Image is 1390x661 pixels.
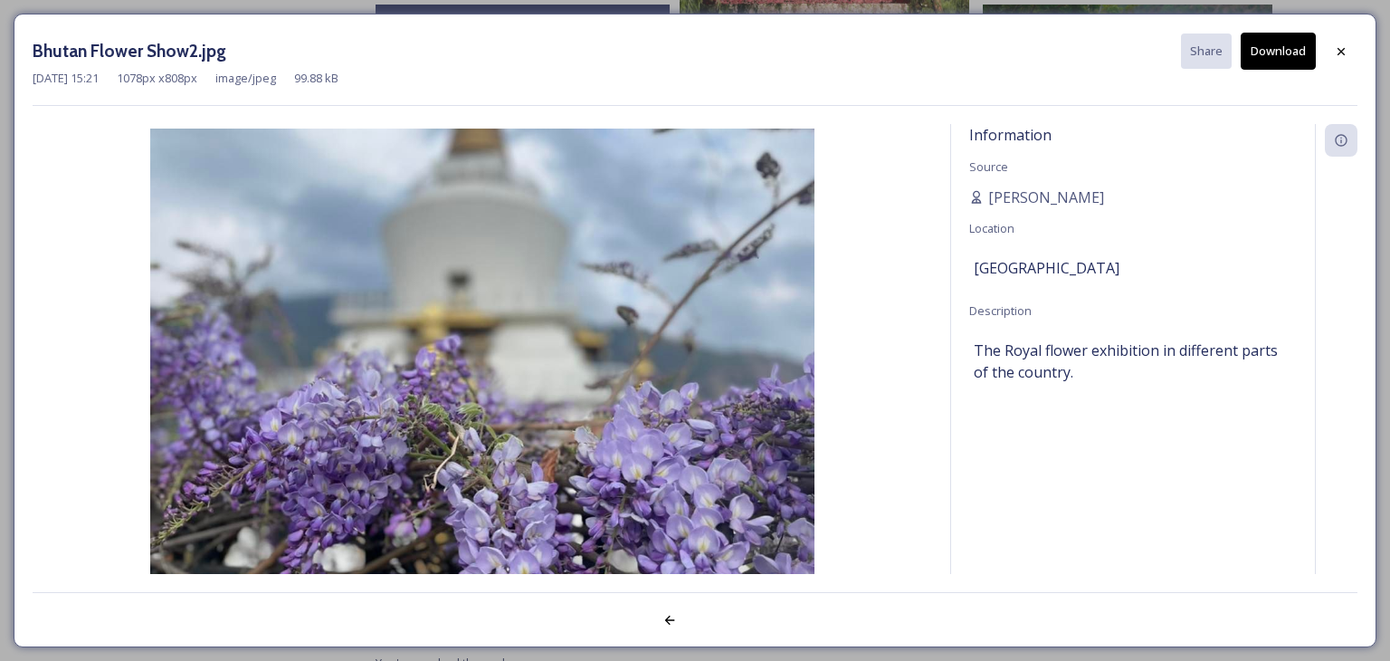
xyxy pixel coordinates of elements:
[969,220,1014,236] span: Location
[215,70,276,87] span: image/jpeg
[33,129,932,627] img: Bhutan%20Flower%20Show2.jpg
[969,125,1052,145] span: Information
[294,70,338,87] span: 99.88 kB
[33,70,99,87] span: [DATE] 15:21
[33,38,226,64] h3: Bhutan Flower Show2.jpg
[969,158,1008,175] span: Source
[117,70,197,87] span: 1078 px x 808 px
[974,257,1119,279] span: [GEOGRAPHIC_DATA]
[988,187,1104,208] span: [PERSON_NAME]
[969,302,1032,319] span: Description
[1181,34,1232,69] button: Share
[974,340,1292,383] span: The Royal flower exhibition in different parts of the country.
[1241,33,1316,70] button: Download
